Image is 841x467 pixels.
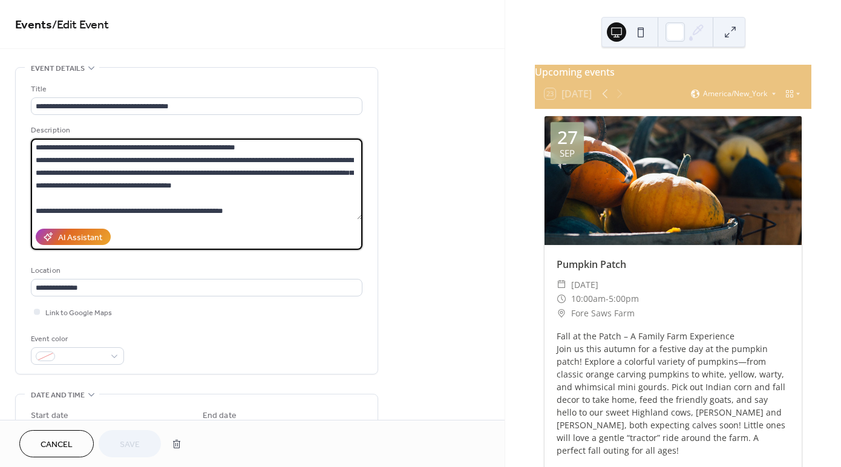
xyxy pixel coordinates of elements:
[571,292,606,306] span: 10:00am
[15,13,52,37] a: Events
[58,232,102,244] div: AI Assistant
[31,62,85,75] span: Event details
[45,307,112,319] span: Link to Google Maps
[31,83,360,96] div: Title
[31,389,85,402] span: Date and time
[203,410,237,422] div: End date
[571,306,635,321] span: Fore Saws Farm
[41,439,73,451] span: Cancel
[606,292,609,306] span: -
[560,149,575,158] div: Sep
[31,333,122,345] div: Event color
[36,229,111,245] button: AI Assistant
[545,330,802,457] div: Fall at the Patch – A Family Farm Experience Join us this autumn for a festive day at the pumpkin...
[571,278,598,292] span: [DATE]
[557,292,566,306] div: ​
[52,13,109,37] span: / Edit Event
[31,124,360,137] div: Description
[31,410,68,422] div: Start date
[557,278,566,292] div: ​
[545,257,802,272] div: Pumpkin Patch
[557,306,566,321] div: ​
[557,128,578,146] div: 27
[535,65,811,79] div: Upcoming events
[703,90,767,97] span: America/New_York
[19,430,94,457] button: Cancel
[31,264,360,277] div: Location
[609,292,639,306] span: 5:00pm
